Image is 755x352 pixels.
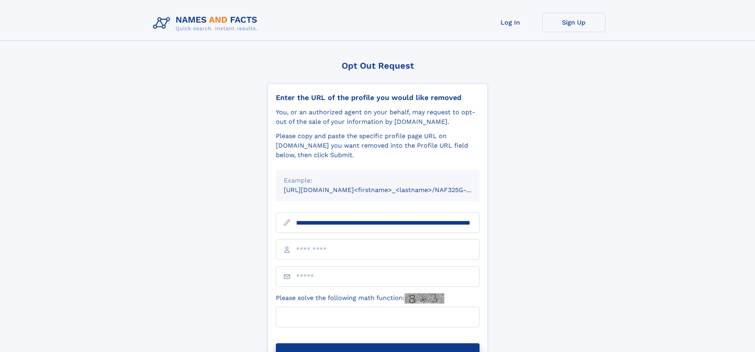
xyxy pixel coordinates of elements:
[276,131,480,160] div: Please copy and paste the specific profile page URL on [DOMAIN_NAME] you want removed into the Pr...
[479,13,542,32] a: Log In
[276,108,480,127] div: You, or an authorized agent on your behalf, may request to opt-out of the sale of your informatio...
[284,186,495,194] small: [URL][DOMAIN_NAME]<firstname>_<lastname>/NAF325G-xxxxxxxx
[542,13,606,32] a: Sign Up
[276,93,480,102] div: Enter the URL of the profile you would like removed
[150,13,264,34] img: Logo Names and Facts
[268,61,488,71] div: Opt Out Request
[284,176,472,185] div: Example:
[276,293,444,304] label: Please solve the following math function:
